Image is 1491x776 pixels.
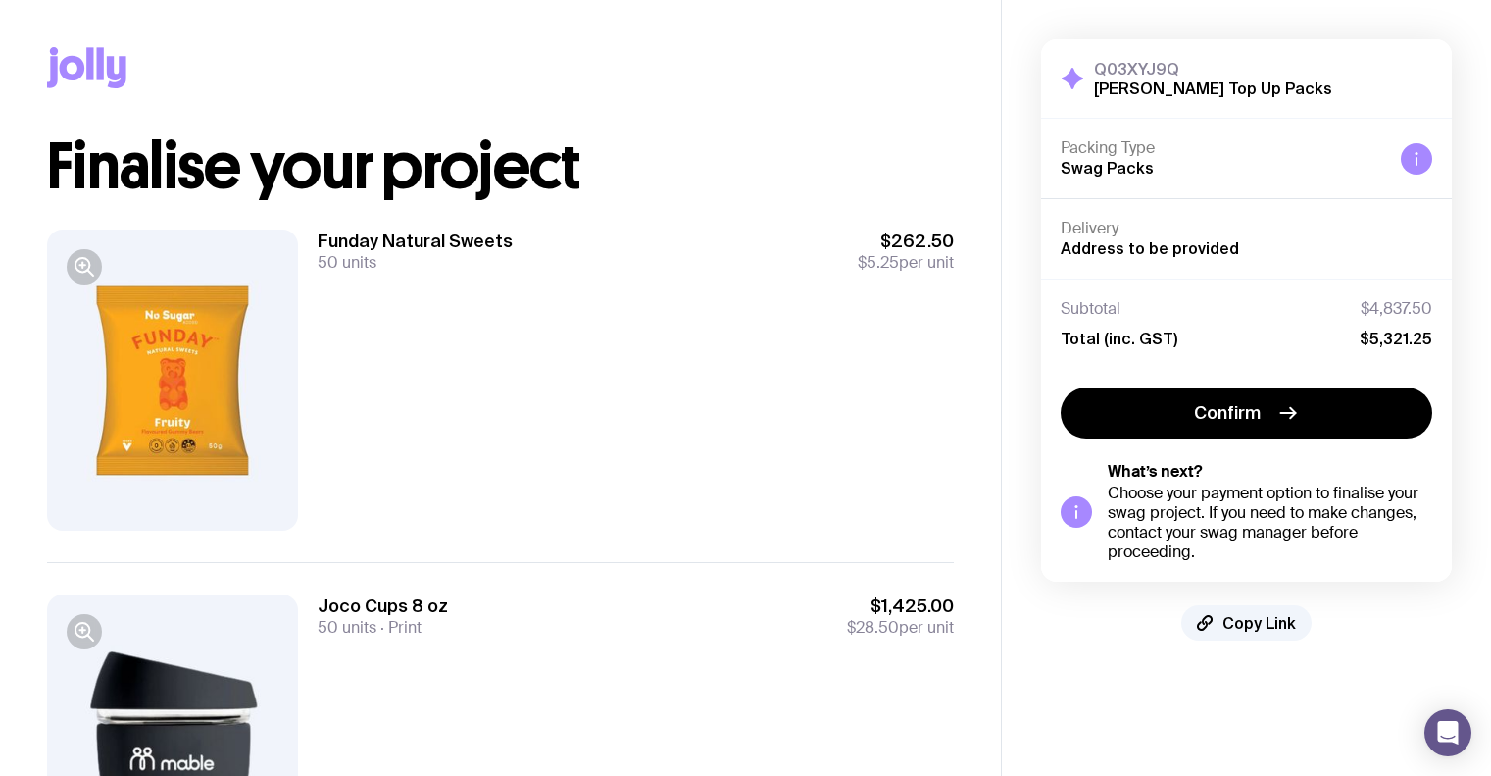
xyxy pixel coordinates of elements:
[1108,462,1432,482] h5: What’s next?
[1222,613,1296,633] span: Copy Link
[1061,159,1154,177] span: Swag Packs
[318,617,376,638] span: 50 units
[1361,299,1432,319] span: $4,837.50
[47,135,954,198] h1: Finalise your project
[1061,138,1385,158] h4: Packing Type
[858,252,899,273] span: $5.25
[1194,401,1261,425] span: Confirm
[318,230,513,253] h3: Funday Natural Sweets
[1094,59,1332,78] h3: Q03XYJ9Q
[318,595,448,618] h3: Joco Cups 8 oz
[858,253,954,273] span: per unit
[1108,484,1432,562] div: Choose your payment option to finalise your swag project. If you need to make changes, contact yo...
[1424,709,1471,756] div: Open Intercom Messenger
[376,617,422,638] span: Print
[858,230,954,253] span: $262.50
[847,617,899,638] span: $28.50
[1061,219,1432,238] h4: Delivery
[1094,78,1332,98] h2: [PERSON_NAME] Top Up Packs
[847,618,954,638] span: per unit
[1181,605,1312,641] button: Copy Link
[1061,299,1120,319] span: Subtotal
[1360,329,1432,348] span: $5,321.25
[1061,329,1177,348] span: Total (inc. GST)
[1061,388,1432,439] button: Confirm
[847,595,954,618] span: $1,425.00
[318,252,376,273] span: 50 units
[1061,239,1239,257] span: Address to be provided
